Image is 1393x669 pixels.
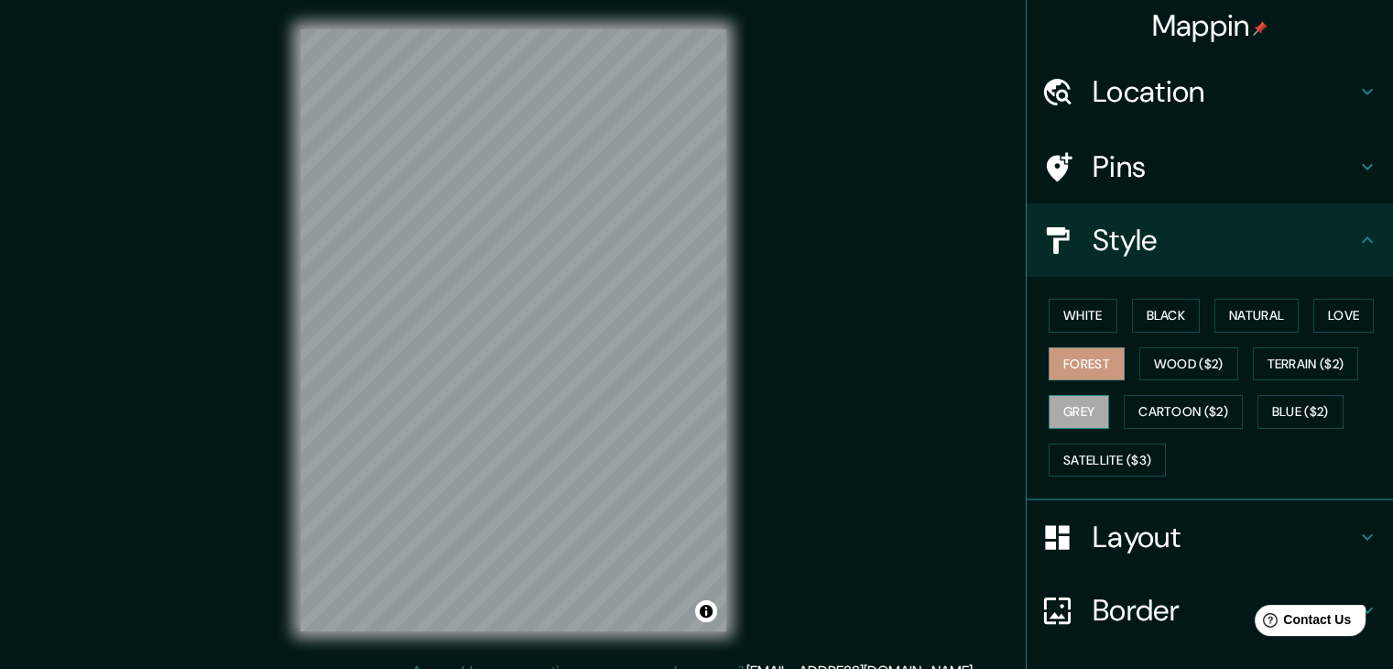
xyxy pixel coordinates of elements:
[1049,299,1117,333] button: White
[1230,598,1373,649] iframe: Help widget launcher
[1049,444,1166,477] button: Satellite ($3)
[1313,299,1374,333] button: Love
[1214,299,1299,333] button: Natural
[1049,347,1125,381] button: Forest
[1027,574,1393,647] div: Border
[1027,130,1393,203] div: Pins
[1027,55,1393,128] div: Location
[1093,222,1356,258] h4: Style
[1093,592,1356,629] h4: Border
[1132,299,1201,333] button: Black
[1139,347,1238,381] button: Wood ($2)
[1093,519,1356,555] h4: Layout
[695,600,717,622] button: Toggle attribution
[1124,395,1243,429] button: Cartoon ($2)
[1253,21,1268,36] img: pin-icon.png
[1253,347,1359,381] button: Terrain ($2)
[1027,203,1393,277] div: Style
[1257,395,1344,429] button: Blue ($2)
[1093,148,1356,185] h4: Pins
[1093,73,1356,110] h4: Location
[1049,395,1109,429] button: Grey
[300,29,726,631] canvas: Map
[1152,7,1268,44] h4: Mappin
[1027,500,1393,574] div: Layout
